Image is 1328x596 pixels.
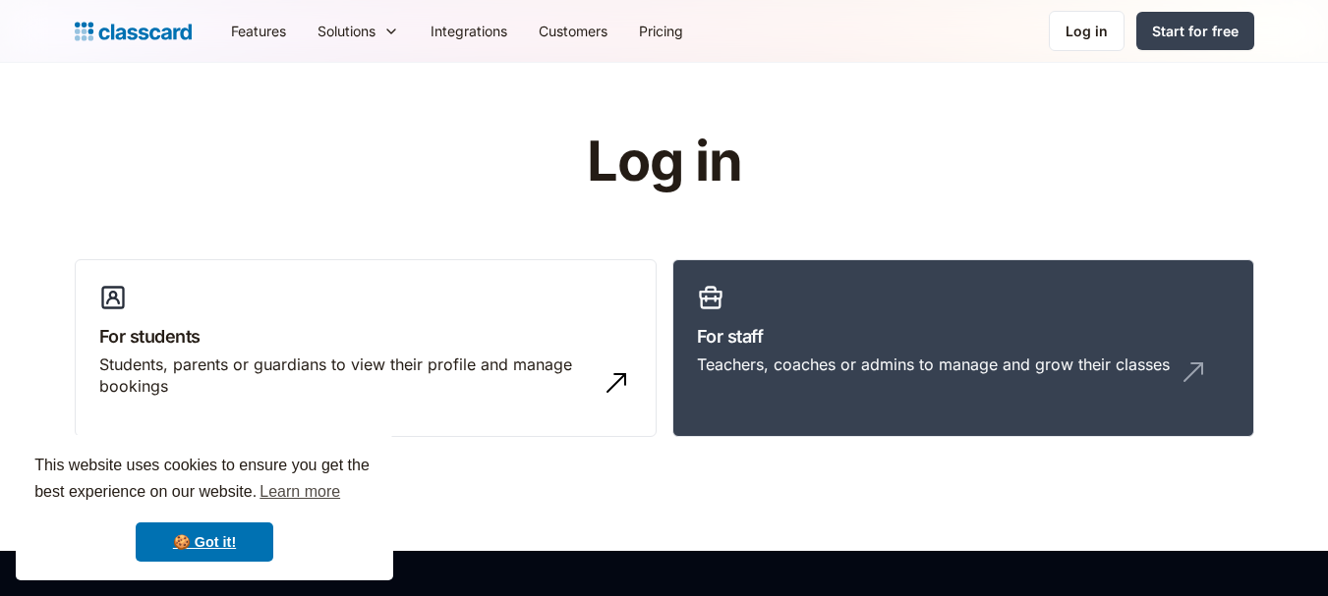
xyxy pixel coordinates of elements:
div: cookieconsent [16,435,393,580]
a: Integrations [415,9,523,53]
a: For studentsStudents, parents or guardians to view their profile and manage bookings [75,259,657,438]
a: learn more about cookies [257,477,343,507]
span: This website uses cookies to ensure you get the best experience on our website. [34,454,375,507]
a: Start for free [1136,12,1254,50]
a: Log in [1049,11,1125,51]
div: Solutions [302,9,415,53]
h3: For students [99,323,632,350]
a: dismiss cookie message [136,522,273,562]
div: Log in [1066,21,1108,41]
a: Features [215,9,302,53]
div: Start for free [1152,21,1239,41]
a: home [75,18,192,45]
div: Students, parents or guardians to view their profile and manage bookings [99,353,593,398]
a: Pricing [623,9,699,53]
a: For staffTeachers, coaches or admins to manage and grow their classes [672,259,1254,438]
a: Customers [523,9,623,53]
h1: Log in [352,132,976,192]
div: Solutions [318,21,375,41]
div: Teachers, coaches or admins to manage and grow their classes [697,353,1170,375]
h3: For staff [697,323,1230,350]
